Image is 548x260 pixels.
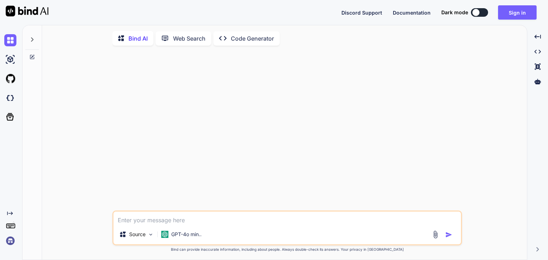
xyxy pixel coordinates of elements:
img: chat [4,34,16,46]
img: Pick Models [148,232,154,238]
button: Discord Support [341,9,382,16]
p: Bind can provide inaccurate information, including about people. Always double-check its answers.... [112,247,462,252]
p: Web Search [173,34,205,43]
img: Bind AI [6,6,49,16]
img: icon [445,231,452,238]
img: githubLight [4,73,16,85]
img: darkCloudIdeIcon [4,92,16,104]
img: ai-studio [4,53,16,66]
img: GPT-4o mini [161,231,168,238]
p: Source [129,231,146,238]
p: GPT-4o min.. [171,231,202,238]
button: Sign in [498,5,537,20]
button: Documentation [393,9,431,16]
span: Dark mode [441,9,468,16]
img: attachment [431,230,440,239]
p: Code Generator [231,34,274,43]
span: Documentation [393,10,431,16]
span: Discord Support [341,10,382,16]
img: signin [4,235,16,247]
p: Bind AI [128,34,148,43]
